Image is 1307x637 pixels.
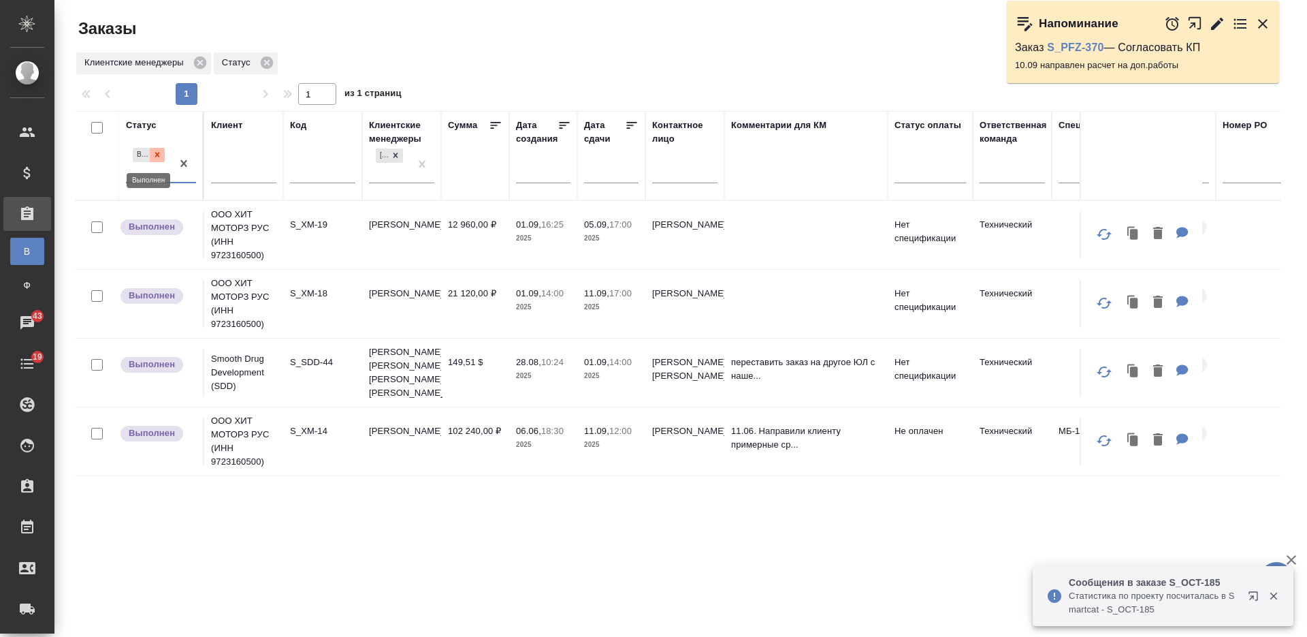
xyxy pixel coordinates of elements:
[731,119,826,132] div: Комментарии для КМ
[516,232,570,245] p: 2025
[1015,41,1271,55] p: Заказ — Согласовать КП
[448,119,477,132] div: Сумма
[645,211,724,259] td: [PERSON_NAME]
[609,288,632,298] p: 17:00
[25,350,50,364] span: 19
[222,56,255,69] p: Статус
[1169,358,1195,386] button: Для КМ: переставить заказ на другое ЮЛ с нашей стороны и стороны клиента (USA), не закрывать до п...
[1259,562,1293,596] button: 🙏
[119,287,196,305] div: Выставляет ПМ после сдачи и проведения начислений. Последний этап для ПМа
[1088,424,1120,457] button: Обновить
[1223,119,1267,132] div: Номер PO
[1169,426,1195,454] button: Для КМ: 11.06. Направили клиенту примерные сроки и стоимость - ждем материалы для подготовки смет...
[75,18,136,40] span: Заказы
[10,272,44,299] a: Ф
[133,148,150,162] div: Выполнен
[541,426,564,436] p: 18:30
[362,339,441,407] td: [PERSON_NAME] [PERSON_NAME], [PERSON_NAME] [PERSON_NAME]
[516,438,570,452] p: 2025
[888,349,973,397] td: Нет спецификации
[211,119,242,132] div: Клиент
[1015,59,1271,72] p: 10.09 направлен расчет на доп.работы
[652,119,717,146] div: Контактное лицо
[609,357,632,367] p: 14:00
[973,280,1052,328] td: Технический
[1146,358,1169,386] button: Удалить
[516,426,541,436] p: 06.06,
[541,357,564,367] p: 10:24
[369,119,434,146] div: Клиентские менеджеры
[516,357,541,367] p: 28.08,
[129,358,175,371] p: Выполнен
[584,232,639,245] p: 2025
[362,211,441,259] td: [PERSON_NAME]
[1120,358,1146,386] button: Клонировать
[973,349,1052,397] td: Технический
[1187,9,1203,38] button: Открыть в новой вкладке
[516,300,570,314] p: 2025
[1146,289,1169,317] button: Удалить
[1069,576,1239,589] p: Сообщения в заказе S_OCT-185
[584,288,609,298] p: 11.09,
[119,356,196,374] div: Выставляет ПМ после сдачи и проведения начислений. Последний этап для ПМа
[84,56,189,69] p: Клиентские менеджеры
[584,369,639,383] p: 2025
[584,426,609,436] p: 11.09,
[584,438,639,452] p: 2025
[1120,426,1146,454] button: Клонировать
[3,306,51,340] a: 43
[584,119,625,146] div: Дата сдачи
[888,280,973,328] td: Нет спецификации
[25,309,50,323] span: 43
[516,288,541,298] p: 01.09,
[645,349,724,397] td: [PERSON_NAME] [PERSON_NAME]
[76,52,211,74] div: Клиентские менеджеры
[516,369,570,383] p: 2025
[609,426,632,436] p: 12:00
[1047,42,1103,53] a: S_PFZ-370
[126,119,157,132] div: Статус
[1088,218,1120,251] button: Обновить
[645,418,724,465] td: [PERSON_NAME]
[1146,426,1169,454] button: Удалить
[17,279,37,292] span: Ф
[1255,16,1271,32] button: Закрыть
[1059,119,1126,132] div: Спецификация
[290,356,355,369] p: S_SDD-44
[129,426,175,440] p: Выполнен
[211,277,276,331] p: ООО ХИТ МОТОРЗ РУС (ИНН 9723160500)
[362,418,441,465] td: [PERSON_NAME]
[119,218,196,236] div: Выставляет ПМ после сдачи и проведения начислений. Последний этап для ПМа
[1240,582,1272,615] button: Открыть в новой вкладке
[1088,287,1120,320] button: Обновить
[888,211,973,259] td: Нет спецификации
[609,219,632,230] p: 17:00
[1259,590,1287,602] button: Закрыть
[1120,289,1146,317] button: Клонировать
[211,208,276,262] p: ООО ХИТ МОТОРЗ РУС (ИНН 9723160500)
[584,357,609,367] p: 01.09,
[129,220,175,234] p: Выполнен
[441,211,509,259] td: 12 960,00 ₽
[1232,16,1248,32] button: Перейти в todo
[973,418,1052,465] td: Технический
[894,119,961,132] div: Статус оплаты
[290,119,306,132] div: Код
[290,287,355,300] p: S_XM-18
[1069,589,1239,617] p: Cтатистика по проекту посчиталась в Smartcat - S_OCT-185
[516,219,541,230] p: 01.09,
[211,352,276,393] p: Smooth Drug Development (SDD)
[211,414,276,469] p: ООО ХИТ МОТОРЗ РУС (ИНН 9723160500)
[731,356,881,383] p: переставить заказ на другое ЮЛ с наше...
[441,349,509,397] td: 149,51 $
[584,300,639,314] p: 2025
[119,424,196,443] div: Выставляет ПМ после сдачи и проведения начислений. Последний этап для ПМа
[376,149,388,163] div: [PERSON_NAME]
[731,424,881,452] p: 11.06. Направили клиенту примерные ср...
[441,280,509,328] td: 21 120,00 ₽
[1039,17,1118,31] p: Напоминание
[129,289,175,302] p: Выполнен
[441,418,509,465] td: 102 240,00 ₽
[541,219,564,230] p: 16:25
[10,238,44,265] a: В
